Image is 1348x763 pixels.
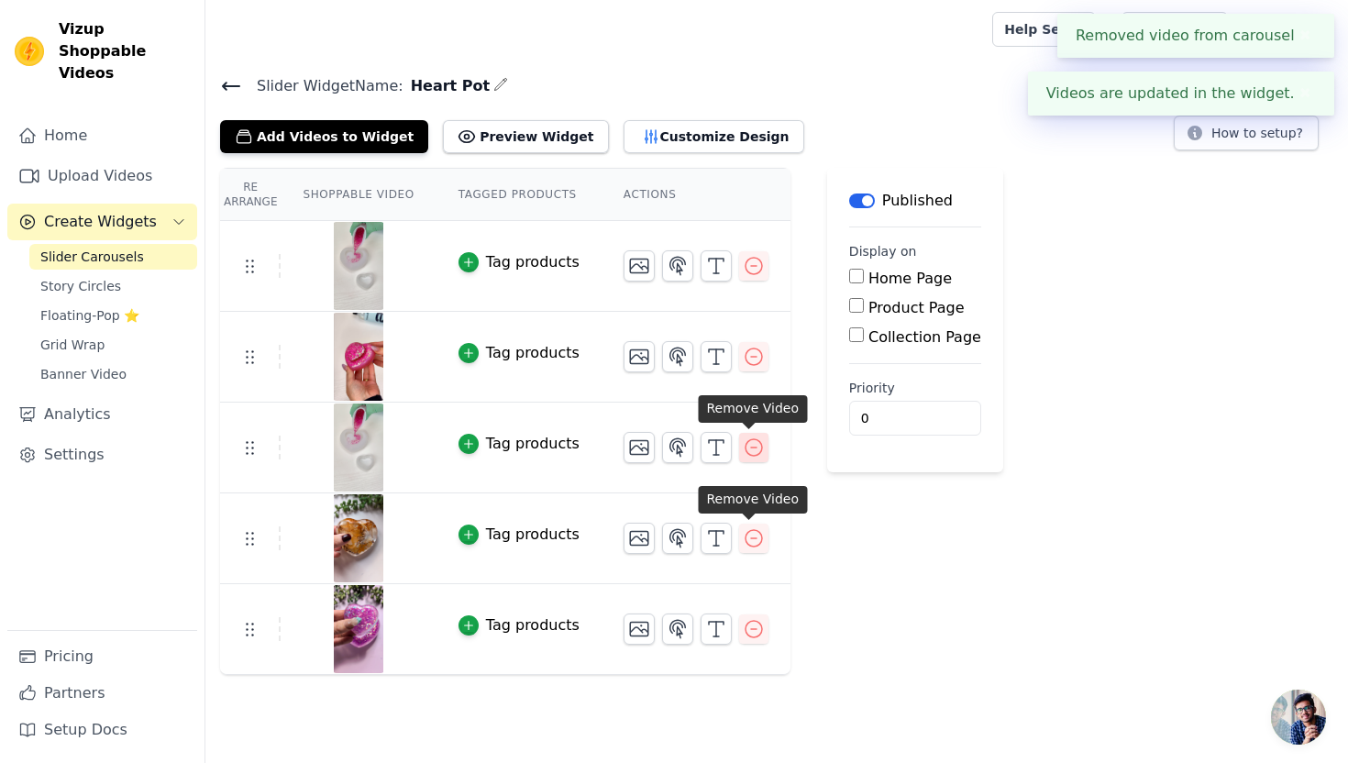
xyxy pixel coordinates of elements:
[624,614,655,645] button: Change Thumbnail
[403,75,491,97] span: Heart Pot
[333,222,384,310] img: tn-749549e9521e427f8648dc426c202f9b.png
[40,248,144,266] span: Slider Carousels
[1243,13,1333,46] button: M Mouldd
[1271,690,1326,745] div: Open chat
[459,433,580,455] button: Tag products
[868,328,981,346] label: Collection Page
[493,73,508,98] div: Edit Name
[29,361,197,387] a: Banner Video
[486,614,580,636] div: Tag products
[436,169,602,221] th: Tagged Products
[486,342,580,364] div: Tag products
[220,169,281,221] th: Re Arrange
[40,336,105,354] span: Grid Wrap
[1272,13,1333,46] p: Mouldd
[7,638,197,675] a: Pricing
[29,332,197,358] a: Grid Wrap
[624,250,655,282] button: Change Thumbnail
[486,524,580,546] div: Tag products
[7,712,197,748] a: Setup Docs
[459,524,580,546] button: Tag products
[29,273,197,299] a: Story Circles
[7,437,197,473] a: Settings
[459,251,580,273] button: Tag products
[602,169,790,221] th: Actions
[486,433,580,455] div: Tag products
[1295,25,1316,47] button: Close
[44,211,157,233] span: Create Widgets
[486,251,580,273] div: Tag products
[7,158,197,194] a: Upload Videos
[242,75,403,97] span: Slider Widget Name:
[29,303,197,328] a: Floating-Pop ⭐
[624,432,655,463] button: Change Thumbnail
[624,341,655,372] button: Change Thumbnail
[882,190,953,212] p: Published
[849,242,917,260] legend: Display on
[868,270,952,287] label: Home Page
[7,204,197,240] button: Create Widgets
[7,396,197,433] a: Analytics
[59,18,190,84] span: Vizup Shoppable Videos
[443,120,608,153] button: Preview Widget
[333,494,384,582] img: tn-b80154feca034d0e8ac8ee06a2f4e381.png
[40,306,139,325] span: Floating-Pop ⭐
[29,244,197,270] a: Slider Carousels
[220,120,428,153] button: Add Videos to Widget
[868,299,965,316] label: Product Page
[281,169,436,221] th: Shoppable Video
[992,12,1096,47] a: Help Setup
[849,379,981,397] label: Priority
[40,365,127,383] span: Banner Video
[1174,116,1319,150] button: How to setup?
[15,37,44,66] img: Vizup
[333,585,384,673] img: tn-06bafaf242184834a18e456088512b42.png
[459,342,580,364] button: Tag products
[1174,128,1319,146] a: How to setup?
[624,523,655,554] button: Change Thumbnail
[1028,72,1334,116] div: Videos are updated in the widget.
[624,120,804,153] button: Customize Design
[7,675,197,712] a: Partners
[1295,83,1316,105] button: Close
[1121,12,1227,47] a: Book Demo
[40,277,121,295] span: Story Circles
[333,313,384,401] img: tn-e580d6d2a2ee437ebbac5175c1e162e5.png
[459,614,580,636] button: Tag products
[333,404,384,492] img: tn-d0b8b7e5228549cb902a887921d0ceef.png
[7,117,197,154] a: Home
[1057,14,1334,58] div: Removed video from carousel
